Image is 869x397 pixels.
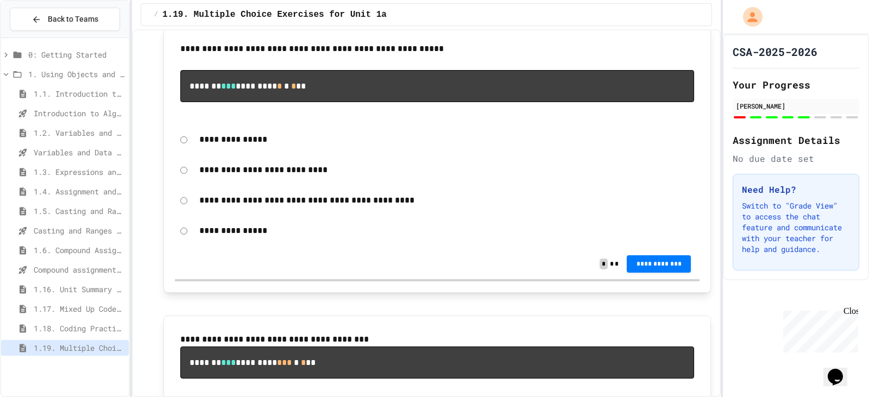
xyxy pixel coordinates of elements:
span: 1.19. Multiple Choice Exercises for Unit 1a (1.1-1.6) [162,8,439,21]
h2: Your Progress [733,77,859,92]
div: Chat with us now!Close [4,4,75,69]
span: 0: Getting Started [28,49,124,60]
span: Variables and Data Types - Quiz [34,147,124,158]
span: 1.19. Multiple Choice Exercises for Unit 1a (1.1-1.6) [34,342,124,354]
p: Switch to "Grade View" to access the chat feature and communicate with your teacher for help and ... [742,200,850,255]
span: 1.5. Casting and Ranges of Values [34,205,124,217]
span: / [154,10,158,19]
h1: CSA-2025-2026 [733,44,817,59]
iframe: chat widget [823,354,858,386]
span: Casting and Ranges of variables - Quiz [34,225,124,236]
iframe: chat widget [779,306,858,352]
div: My Account [732,4,765,29]
button: Back to Teams [10,8,120,31]
div: [PERSON_NAME] [736,101,856,111]
span: 1.18. Coding Practice 1a (1.1-1.6) [34,323,124,334]
span: 1.17. Mixed Up Code Practice 1.1-1.6 [34,303,124,314]
span: 1.1. Introduction to Algorithms, Programming, and Compilers [34,88,124,99]
h2: Assignment Details [733,133,859,148]
span: 1.4. Assignment and Input [34,186,124,197]
span: 1. Using Objects and Methods [28,68,124,80]
span: 1.3. Expressions and Output [New] [34,166,124,178]
span: 1.6. Compound Assignment Operators [34,244,124,256]
h3: Need Help? [742,183,850,196]
span: 1.16. Unit Summary 1a (1.1-1.6) [34,283,124,295]
div: No due date set [733,152,859,165]
span: Compound assignment operators - Quiz [34,264,124,275]
span: Back to Teams [48,14,98,25]
span: Introduction to Algorithms, Programming, and Compilers [34,108,124,119]
span: 1.2. Variables and Data Types [34,127,124,138]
